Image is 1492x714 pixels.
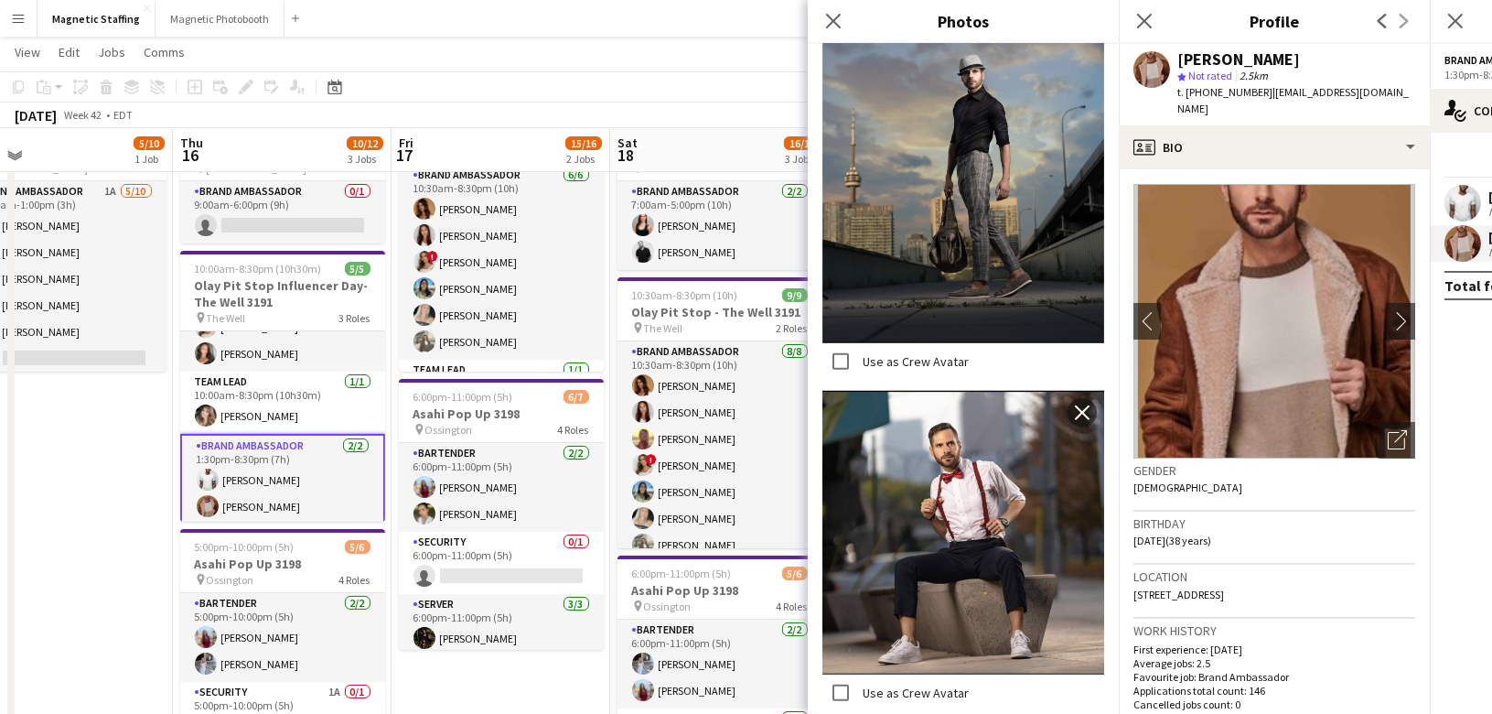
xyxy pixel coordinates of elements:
[1177,51,1300,68] div: [PERSON_NAME]
[617,277,822,548] app-job-card: 10:30am-8:30pm (10h)9/9Olay Pit Stop - The Well 3191 The Well2 RolesBrand Ambassador8/810:30am-8:...
[1236,69,1272,82] span: 2.5km
[1177,85,1409,115] span: | [EMAIL_ADDRESS][DOMAIN_NAME]
[617,341,822,590] app-card-role: Brand Ambassador8/810:30am-8:30pm (10h)[PERSON_NAME][PERSON_NAME][PERSON_NAME]![PERSON_NAME][PERS...
[1133,656,1415,670] p: Average jobs: 2.5
[399,379,604,650] app-job-card: 6:00pm-11:00pm (5h)6/7Asahi Pop Up 3198 Ossington4 RolesBartender2/26:00pm-11:00pm (5h)[PERSON_NA...
[646,454,657,465] span: !
[617,101,822,270] app-job-card: 7:00am-5:00pm (10h)2/2Spartan Blue Mountain - Perfect Sports Blue Mountain1 RoleBrand Ambassador2...
[782,288,808,302] span: 9/9
[1133,515,1415,532] h3: Birthday
[784,136,821,150] span: 16/17
[399,360,604,422] app-card-role: Team Lead1/1
[207,311,246,325] span: The Well
[1133,670,1415,684] p: Favourite job: Brand Ambassador
[38,1,156,37] button: Magnetic Staffing
[207,573,254,587] span: Ossington
[134,136,165,150] span: 5/10
[180,372,385,434] app-card-role: Team Lead1/110:00am-8:30pm (10h30m)[PERSON_NAME]
[1133,588,1224,601] span: [STREET_ADDRESS]
[1133,462,1415,479] h3: Gender
[1133,643,1415,656] p: First experience: [DATE]
[345,262,370,276] span: 5/5
[1133,481,1242,494] span: [DEMOGRAPHIC_DATA]
[1177,85,1272,99] span: t. [PHONE_NUMBER]
[59,44,80,60] span: Edit
[617,620,822,709] app-card-role: Bartender2/26:00pm-11:00pm (5h)[PERSON_NAME][PERSON_NAME]
[180,135,203,151] span: Thu
[565,136,602,150] span: 15/16
[617,181,822,270] app-card-role: Brand Ambassador2/27:00am-5:00pm (10h)[PERSON_NAME][PERSON_NAME]
[399,101,604,372] app-job-card: 10:30am-8:30pm (10h)9/9Olay Pit Stop - The Well 3191 The Well3 RolesBrand Ambassador6/610:30am-8:...
[564,390,589,404] span: 6/7
[98,44,125,60] span: Jobs
[399,406,604,422] h3: Asahi Pop Up 3198
[1133,698,1415,711] p: Cancelled jobs count: 0
[339,311,370,325] span: 3 Roles
[60,108,106,122] span: Week 42
[777,600,808,613] span: 4 Roles
[617,582,822,599] h3: Asahi Pop Up 3198
[785,152,820,166] div: 3 Jobs
[180,251,385,522] app-job-card: 10:00am-8:30pm (10h30m)5/5Olay Pit Stop Influencer Day- The Well 3191 The Well3 RolesBrand Ambass...
[859,685,969,701] label: Use as Crew Avatar
[1133,684,1415,698] p: Applications total count: 146
[1133,568,1415,585] h3: Location
[1133,184,1415,459] img: Crew avatar or photo
[195,540,295,554] span: 5:00pm-10:00pm (5h)
[632,288,738,302] span: 10:30am-8:30pm (10h)
[345,540,370,554] span: 5/6
[91,40,133,64] a: Jobs
[632,567,732,580] span: 6:00pm-11:00pm (5h)
[177,145,203,166] span: 16
[15,106,57,124] div: [DATE]
[558,423,589,437] span: 4 Roles
[1119,9,1430,33] h3: Profile
[782,567,808,580] span: 5/6
[7,40,48,64] a: View
[399,532,604,594] app-card-role: Security0/16:00pm-11:00pm (5h)
[808,9,1119,33] h3: Photos
[413,390,513,404] span: 6:00pm-11:00pm (5h)
[644,321,683,335] span: The Well
[51,40,87,64] a: Edit
[427,251,438,262] span: !
[425,423,473,437] span: Ossington
[617,135,638,151] span: Sat
[859,352,969,369] label: Use as Crew Avatar
[136,40,192,64] a: Comms
[1188,69,1232,82] span: Not rated
[339,573,370,587] span: 4 Roles
[644,600,692,613] span: Ossington
[180,434,385,526] app-card-role: Brand Ambassador2/21:30pm-8:30pm (7h)[PERSON_NAME][PERSON_NAME]
[348,152,382,166] div: 3 Jobs
[399,135,413,151] span: Fri
[566,152,601,166] div: 2 Jobs
[617,304,822,320] h3: Olay Pit Stop - The Well 3191
[396,145,413,166] span: 17
[822,391,1104,675] img: Crew photo 1063023
[1119,125,1430,169] div: Bio
[180,593,385,682] app-card-role: Bartender2/25:00pm-10:00pm (5h)[PERSON_NAME][PERSON_NAME]
[777,321,808,335] span: 2 Roles
[180,181,385,243] app-card-role: Brand Ambassador0/19:00am-6:00pm (9h)
[134,152,164,166] div: 1 Job
[615,145,638,166] span: 18
[1133,534,1211,547] span: [DATE] (38 years)
[156,1,284,37] button: Magnetic Photobooth
[15,44,40,60] span: View
[1133,622,1415,639] h3: Work history
[113,108,133,122] div: EDT
[144,44,185,60] span: Comms
[399,443,604,532] app-card-role: Bartender2/26:00pm-11:00pm (5h)[PERSON_NAME][PERSON_NAME]
[180,277,385,310] h3: Olay Pit Stop Influencer Day- The Well 3191
[180,556,385,572] h3: Asahi Pop Up 3198
[1379,422,1415,459] div: Open photos pop-in
[347,136,383,150] span: 10/12
[399,165,604,360] app-card-role: Brand Ambassador6/610:30am-8:30pm (10h)[PERSON_NAME][PERSON_NAME]![PERSON_NAME][PERSON_NAME][PERS...
[399,594,604,709] app-card-role: Server3/36:00pm-11:00pm (5h)[PERSON_NAME]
